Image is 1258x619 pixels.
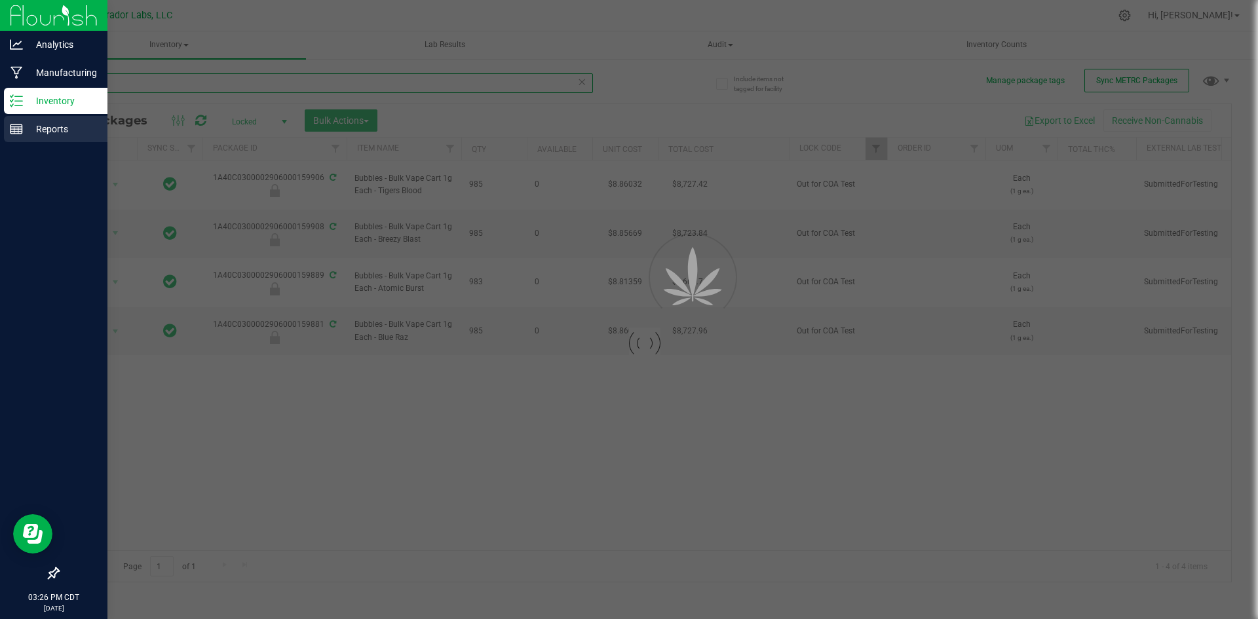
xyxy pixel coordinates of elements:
iframe: Resource center [13,514,52,553]
p: Manufacturing [23,65,102,81]
p: 03:26 PM CDT [6,591,102,603]
inline-svg: Analytics [10,38,23,51]
p: Reports [23,121,102,137]
p: [DATE] [6,603,102,613]
p: Analytics [23,37,102,52]
inline-svg: Inventory [10,94,23,107]
inline-svg: Manufacturing [10,66,23,79]
inline-svg: Reports [10,122,23,136]
p: Inventory [23,93,102,109]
